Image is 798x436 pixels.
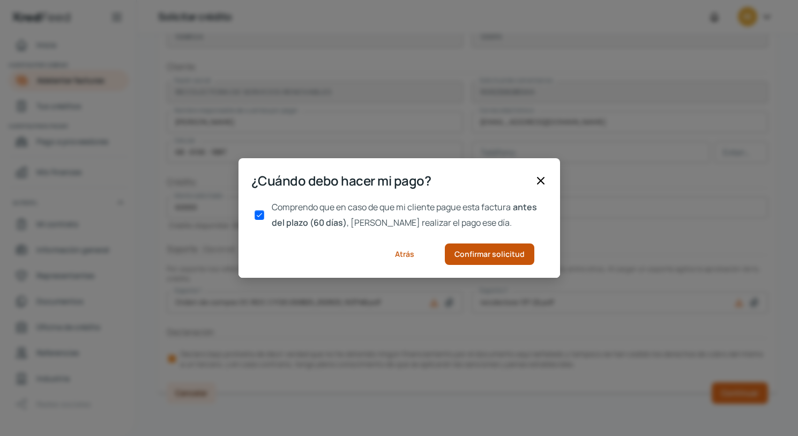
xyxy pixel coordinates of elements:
button: Confirmar solicitud [445,243,534,265]
font: Comprendo que en caso de que mi cliente pague esta factura [272,201,511,213]
font: , [PERSON_NAME] realizar el pago ese día. [347,217,512,228]
font: ¿Cuándo debo hacer mi pago? [251,172,431,189]
button: Atrás [382,243,428,265]
font: Atrás [395,249,414,259]
font: Confirmar solicitud [454,249,525,259]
